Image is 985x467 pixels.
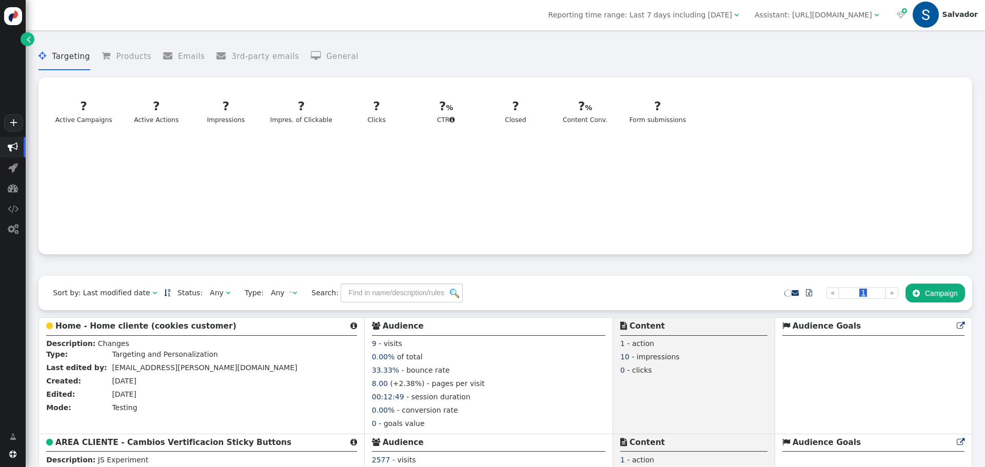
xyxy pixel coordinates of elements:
b: AREA CLIENTE - Cambios Vertificacion Sticky Buttons [55,438,291,447]
a: ?Active Campaigns [49,91,119,131]
a: ?CTR [415,91,478,131]
span: - action [627,456,654,464]
span:  [9,451,16,458]
div: Sort by: Last modified date [53,288,150,298]
span:  [163,51,178,60]
span: Type: [238,288,264,298]
span:  [734,11,739,18]
div: Any [210,288,224,298]
span:  [957,322,964,330]
span: Targeting and Personalization [112,350,218,358]
a:  [792,289,799,297]
b: Type: [46,350,68,358]
span: Changes [98,339,129,348]
span: of total [397,353,423,361]
div: ? [55,97,112,115]
b: Content [629,438,665,447]
span:  [8,224,18,234]
a: ?Active Actions [125,91,188,131]
span:  [806,289,812,296]
a: « [826,287,839,299]
span: Status: [170,288,203,298]
a: + [4,114,23,132]
span:  [10,432,16,442]
span: - bounce rate [402,366,450,374]
a:  [3,428,24,446]
span: 1 [620,456,625,464]
b: Created: [46,377,81,385]
a:  [799,283,819,302]
a: ?Impres. of Clickable [264,91,339,131]
li: Targeting [38,43,90,70]
b: Description: [46,339,95,348]
span:  [226,289,230,296]
img: icon_search.png [450,289,459,298]
span: 1 [620,339,625,348]
span: - impressions [632,353,679,361]
li: Products [102,43,151,70]
span: 8.00 [372,379,388,388]
a:  [957,321,964,331]
span:  [372,438,380,446]
span:  [902,7,907,15]
span: 10 [620,353,629,361]
li: 3rd-party emails [216,43,299,70]
span: 0.00% [372,353,395,361]
div: Any [271,288,285,298]
span:  [897,11,905,18]
span:  [372,322,380,330]
span: 9 [372,339,377,348]
span:  [216,51,231,60]
span: 0 [620,366,625,374]
span: 0.00% [372,406,395,414]
div: Content Conv. [560,97,610,125]
span: [DATE] [112,377,136,385]
b: Description: [46,456,95,464]
b: Audience [383,321,424,331]
img: logo-icon.svg [4,7,22,25]
div: Assistant: [URL][DOMAIN_NAME] [755,10,872,21]
span:  [38,51,52,60]
li: Emails [163,43,205,70]
div: Clicks [351,97,402,125]
div: Salvador [942,10,978,19]
span:  [8,163,18,173]
a: ?Closed [484,91,547,131]
a: ?Clicks [345,91,408,131]
span: Search: [304,289,339,297]
b: Content [629,321,665,331]
div: Impres. of Clickable [270,97,332,125]
div: ? [201,97,251,115]
span:  [620,322,627,330]
span:  [46,322,53,330]
span: - visits [379,339,402,348]
div: Active Actions [131,97,182,125]
span: [DATE] [112,390,136,398]
span:  [311,51,326,60]
div: ? [629,97,686,115]
span: Testing [112,403,137,412]
a:  [164,289,170,297]
a: ?Form submissions [623,91,692,131]
span: - pages per visit [427,379,485,388]
span:  [782,438,790,446]
li: General [311,43,359,70]
a: » [885,287,898,299]
span: 00:12:49 [372,393,404,401]
span:  [620,438,627,446]
div: ? [560,97,610,115]
img: ACg8ocJyhtcTFjF0vyohHbVDIyq3T4-mtduYrrxbxgfXAGk9lrTCRg=s96-c [913,2,938,27]
button: Campaign [905,283,965,302]
b: Audience Goals [793,321,861,331]
span:  [27,34,31,45]
div: ? [131,97,182,115]
span: - session duration [406,393,470,401]
div: Closed [490,97,541,125]
a:   [895,10,907,21]
span:  [102,51,116,60]
span:  [874,11,879,18]
span:  [449,116,455,123]
span: JS Experiment [98,456,148,464]
span:  [350,438,357,446]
